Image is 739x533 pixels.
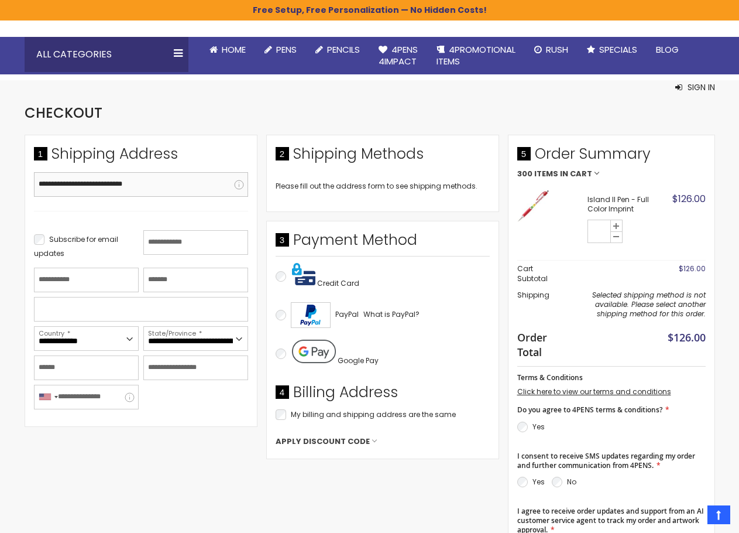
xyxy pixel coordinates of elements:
[292,262,315,286] img: Pay with credit card
[517,373,583,382] span: Terms & Conditions
[34,144,248,170] div: Shipping Address
[592,290,706,319] span: Selected shipping method is not available. Please select another shipping method for this order.
[25,103,102,122] span: Checkout
[379,43,418,67] span: 4Pens 4impact
[276,43,297,56] span: Pens
[363,307,420,322] a: What is PayPal?
[679,264,706,274] span: $126.00
[276,382,490,408] div: Billing Address
[517,405,662,415] span: Do you agree to 4PENS terms & conditions?
[532,422,545,432] label: Yes
[517,451,695,470] span: I consent to receive SMS updates regarding my order and further communication from 4PENS.
[675,81,715,93] button: Sign In
[587,195,669,214] strong: Island II Pen - Full Color Imprint
[517,290,549,300] span: Shipping
[200,37,255,63] a: Home
[291,302,331,328] img: Acceptance Mark
[517,329,556,359] strong: Order Total
[34,234,118,258] span: Subscribe for email updates
[222,43,246,56] span: Home
[578,37,647,63] a: Specials
[335,309,359,319] span: PayPal
[363,309,420,319] span: What is PayPal?
[276,230,490,256] div: Payment Method
[656,43,679,56] span: Blog
[306,37,369,63] a: Pencils
[276,182,490,191] div: Please fill out the address form to see shipping methods.
[35,385,61,409] div: United States: +1
[668,330,706,344] span: $126.00
[517,190,549,222] img: Island II - Full Color-Red
[327,43,360,56] span: Pencils
[338,356,379,365] span: Google Pay
[436,43,515,67] span: 4PROMOTIONAL ITEMS
[369,37,427,75] a: 4Pens4impact
[532,477,545,487] label: Yes
[255,37,306,63] a: Pens
[642,501,739,533] iframe: Google Customer Reviews
[688,81,715,93] span: Sign In
[567,477,576,487] label: No
[517,261,562,287] th: Cart Subtotal
[276,436,370,447] span: Apply Discount Code
[517,144,706,170] span: Order Summary
[672,192,706,206] span: $126.00
[525,37,578,63] a: Rush
[25,37,188,72] div: All Categories
[292,340,336,363] img: Pay with Google Pay
[534,170,592,178] span: Items in Cart
[317,278,359,288] span: Credit Card
[647,37,688,63] a: Blog
[517,387,671,397] a: Click here to view our terms and conditions
[599,43,637,56] span: Specials
[517,170,532,178] span: 300
[291,409,456,419] span: My billing and shipping address are the same
[276,144,490,170] div: Shipping Methods
[546,43,568,56] span: Rush
[427,37,525,75] a: 4PROMOTIONALITEMS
